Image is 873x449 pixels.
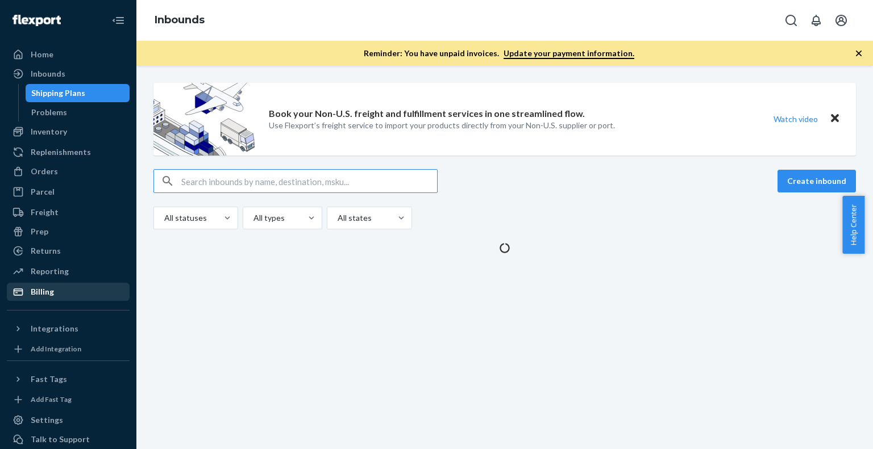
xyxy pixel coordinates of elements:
a: Shipping Plans [26,84,130,102]
a: Inbounds [155,14,205,26]
p: Book your Non-U.S. freight and fulfillment services in one streamlined flow. [269,107,585,120]
div: Orders [31,166,58,177]
a: Returns [7,242,130,260]
div: Inbounds [31,68,65,79]
a: Inventory [7,123,130,141]
a: Orders [7,162,130,181]
a: Reporting [7,262,130,280]
div: Billing [31,286,54,297]
img: Flexport logo [13,15,61,26]
button: Fast Tags [7,370,130,388]
span: Support [23,8,64,18]
div: Problems [31,107,67,118]
button: Open notifications [805,9,828,32]
div: Settings [31,414,63,426]
button: Integrations [7,320,130,338]
div: Inventory [31,126,67,137]
div: Replenishments [31,146,91,158]
ol: breadcrumbs [145,4,214,37]
div: Shipping Plans [31,87,85,99]
a: Prep [7,223,130,241]
button: Close Navigation [107,9,130,32]
div: Returns [31,245,61,257]
input: Search inbounds by name, destination, msku... [181,170,437,192]
a: Replenishments [7,143,130,161]
button: Watch video [766,111,825,127]
a: Inbounds [7,65,130,83]
button: Open Search Box [780,9,803,32]
a: Update your payment information. [504,48,634,59]
button: Create inbound [778,170,856,192]
p: Reminder: You have unpaid invoices. [364,48,634,59]
a: Settings [7,411,130,429]
div: Integrations [31,323,78,334]
input: All types [252,212,253,224]
a: Home [7,45,130,64]
button: Help Center [842,196,864,254]
a: Freight [7,203,130,221]
button: Open account menu [830,9,853,32]
input: All statuses [163,212,164,224]
p: Use Flexport’s freight service to import your products directly from your Non-U.S. supplier or port. [269,120,615,131]
div: Add Integration [31,344,81,354]
div: Talk to Support [31,434,90,445]
a: Parcel [7,183,130,201]
button: Close [828,111,842,127]
input: All states [336,212,338,224]
div: Freight [31,207,59,218]
div: Add Fast Tag [31,395,72,404]
a: Problems [26,103,130,121]
button: Talk to Support [7,430,130,448]
div: Home [31,49,53,60]
div: Prep [31,226,48,237]
div: Parcel [31,186,55,198]
a: Add Integration [7,342,130,356]
div: Reporting [31,266,69,277]
a: Billing [7,283,130,301]
a: Add Fast Tag [7,393,130,406]
div: Fast Tags [31,374,67,385]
